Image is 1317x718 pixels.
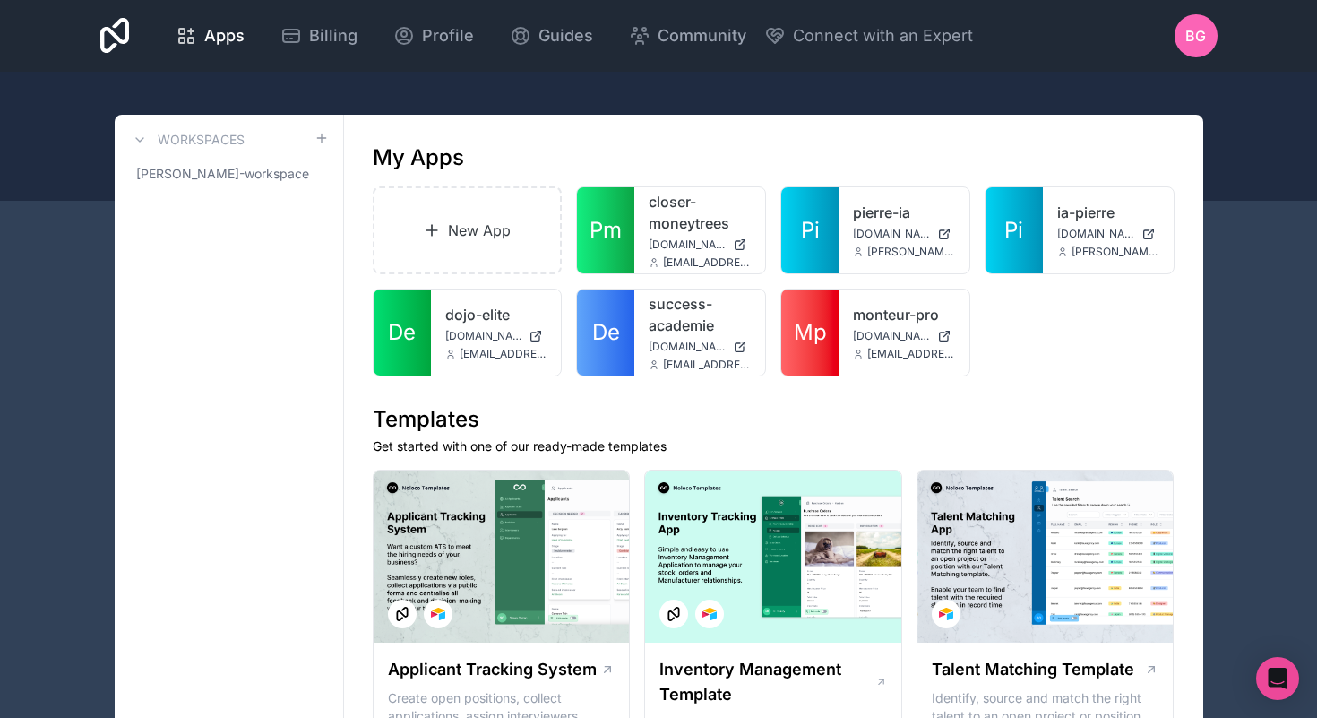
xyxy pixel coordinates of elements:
span: [DOMAIN_NAME] [649,238,726,252]
a: Mp [781,290,839,376]
a: Apps [161,16,259,56]
a: New App [373,186,563,274]
h1: Templates [373,405,1175,434]
h1: Talent Matching Template [932,657,1134,682]
span: [PERSON_NAME][EMAIL_ADDRESS][PERSON_NAME][DOMAIN_NAME] [867,245,955,259]
a: Pi [986,187,1043,273]
a: [DOMAIN_NAME] [853,227,955,241]
a: Workspaces [129,129,245,151]
a: Pi [781,187,839,273]
a: monteur-pro [853,304,955,325]
span: [DOMAIN_NAME] [853,329,930,343]
span: [PERSON_NAME]-workspace [136,165,309,183]
span: [EMAIL_ADDRESS][DOMAIN_NAME] [663,255,751,270]
span: [EMAIL_ADDRESS][DOMAIN_NAME] [867,347,955,361]
a: De [577,290,634,376]
img: Airtable Logo [431,607,445,621]
span: Pm [590,216,622,245]
span: Mp [794,318,827,347]
span: De [388,318,416,347]
span: [EMAIL_ADDRESS][DOMAIN_NAME] [460,347,547,361]
p: Get started with one of our ready-made templates [373,437,1175,455]
a: [DOMAIN_NAME] [649,340,751,354]
span: Apps [204,23,245,48]
a: [DOMAIN_NAME] [445,329,547,343]
span: Pi [1004,216,1023,245]
h1: Inventory Management Template [659,657,874,707]
a: Profile [379,16,488,56]
a: ia-pierre [1057,202,1159,223]
span: Community [658,23,746,48]
a: [DOMAIN_NAME] [1057,227,1159,241]
a: Community [615,16,761,56]
span: Guides [538,23,593,48]
span: [DOMAIN_NAME] [1057,227,1134,241]
span: De [592,318,620,347]
a: Guides [495,16,607,56]
span: [DOMAIN_NAME] [853,227,930,241]
a: De [374,290,431,376]
h1: My Apps [373,143,464,172]
span: Billing [309,23,357,48]
a: [DOMAIN_NAME] [649,238,751,252]
a: pierre-ia [853,202,955,223]
img: Airtable Logo [702,607,717,621]
span: Connect with an Expert [793,23,973,48]
a: Pm [577,187,634,273]
span: BG [1185,25,1206,47]
a: dojo-elite [445,304,547,325]
h1: Applicant Tracking System [388,657,597,682]
span: Profile [422,23,474,48]
div: Open Intercom Messenger [1256,657,1299,700]
img: Airtable Logo [939,607,953,621]
a: [DOMAIN_NAME] [853,329,955,343]
button: Connect with an Expert [764,23,973,48]
a: Billing [266,16,372,56]
a: [PERSON_NAME]-workspace [129,158,329,190]
span: [PERSON_NAME][EMAIL_ADDRESS][PERSON_NAME][DOMAIN_NAME] [1072,245,1159,259]
h3: Workspaces [158,131,245,149]
a: closer-moneytrees [649,191,751,234]
span: [EMAIL_ADDRESS][DOMAIN_NAME] [663,358,751,372]
span: [DOMAIN_NAME] [445,329,522,343]
a: success-academie [649,293,751,336]
span: [DOMAIN_NAME] [649,340,726,354]
span: Pi [801,216,820,245]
